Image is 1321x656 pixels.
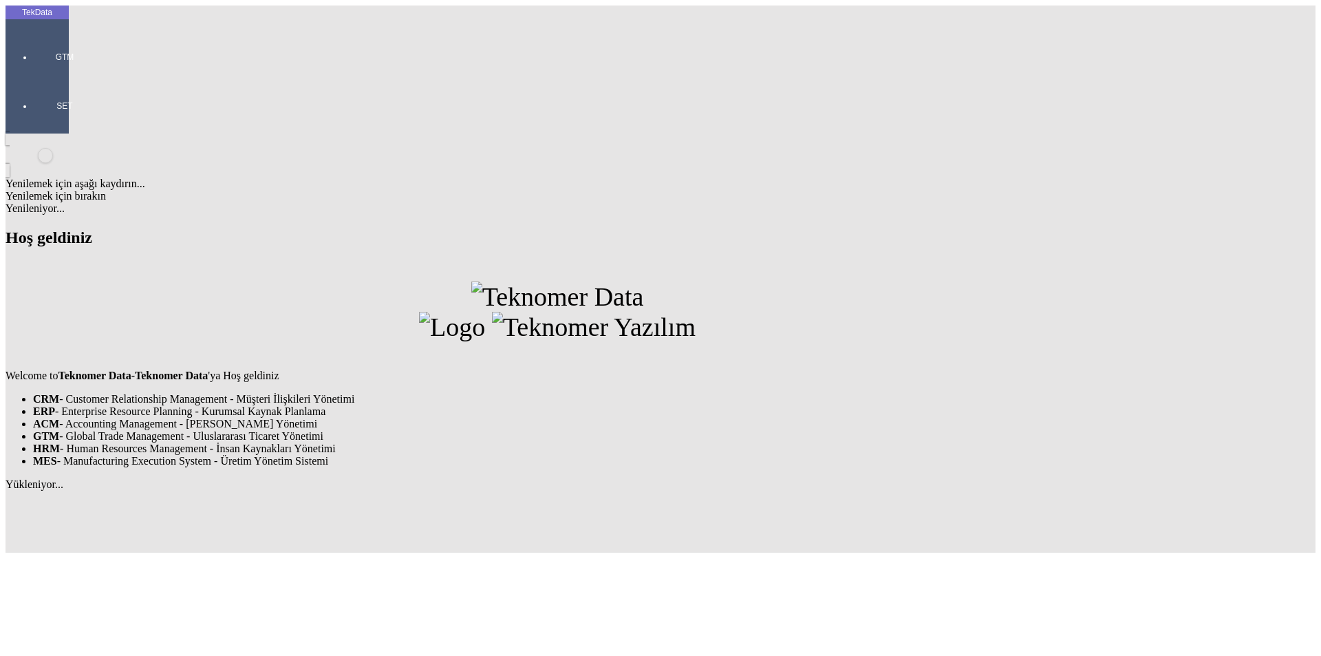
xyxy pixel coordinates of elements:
[6,202,1109,215] div: Yenileniyor...
[33,443,1109,455] li: - Human Resources Management - İnsan Kaynakları Yönetimi
[6,229,1109,247] h2: Hoş geldiniz
[6,7,69,18] div: TekData
[492,312,696,342] img: Teknomer Yazılım
[6,370,1109,382] p: Welcome to - 'ya Hoş geldiniz
[6,478,1109,491] div: Yükleniyor...
[44,100,85,112] span: SET
[33,455,57,467] strong: MES
[58,370,131,381] strong: Teknomer Data
[33,443,60,454] strong: HRM
[33,430,59,442] strong: GTM
[471,282,644,312] img: Teknomer Data
[135,370,208,381] strong: Teknomer Data
[33,455,1109,467] li: - Manufacturing Execution System - Üretim Yönetim Sistemi
[33,393,1109,405] li: - Customer Relationship Management - Müşteri İlişkileri Yönetimi
[44,52,85,63] span: GTM
[33,418,59,430] strong: ACM
[33,430,1109,443] li: - Global Trade Management - Uluslararası Ticaret Yönetimi
[6,190,1109,202] div: Yenilemek için bırakın
[33,405,55,417] strong: ERP
[33,393,59,405] strong: CRM
[33,405,1109,418] li: - Enterprise Resource Planning - Kurumsal Kaynak Planlama
[6,178,1109,190] div: Yenilemek için aşağı kaydırın...
[33,418,1109,430] li: - Accounting Management - [PERSON_NAME] Yönetimi
[419,312,485,342] img: Logo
